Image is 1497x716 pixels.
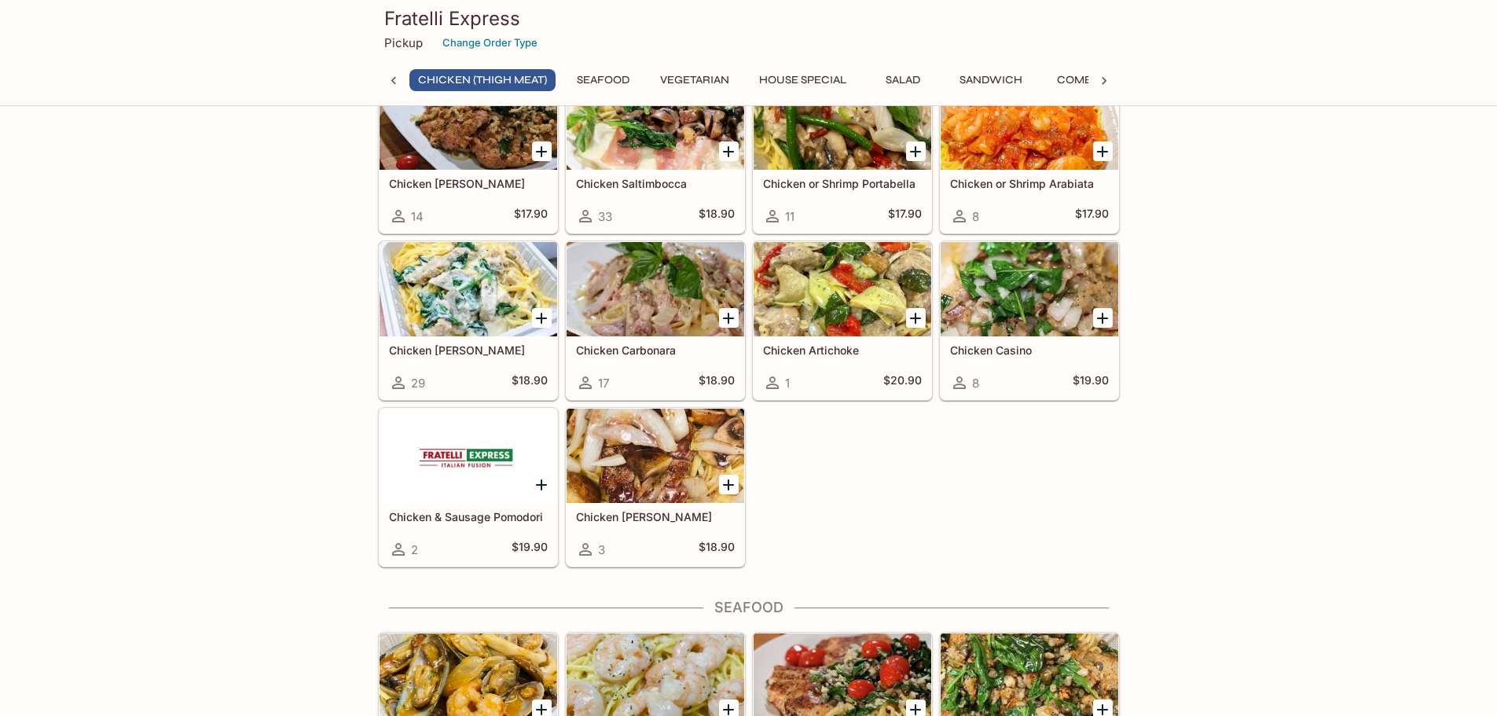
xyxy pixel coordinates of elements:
h5: Chicken Saltimbocca [576,177,735,190]
button: Vegetarian [651,69,738,91]
button: Chicken (Thigh Meat) [409,69,556,91]
a: Chicken or Shrimp Arabiata8$17.90 [940,75,1119,233]
h5: Chicken [PERSON_NAME] [389,177,548,190]
button: Add Chicken Casino [1093,308,1113,328]
div: Chicken Bruno [567,409,744,503]
span: 8 [972,376,979,391]
h5: Chicken or Shrimp Portabella [763,177,922,190]
a: Chicken Saltimbocca33$18.90 [566,75,745,233]
button: Change Order Type [435,31,545,55]
button: Add Chicken Basilio [532,141,552,161]
a: Chicken [PERSON_NAME]3$18.90 [566,408,745,567]
p: Pickup [384,35,423,50]
div: Chicken Saltimbocca [567,75,744,170]
h5: Chicken Casino [950,343,1109,357]
div: Chicken or Shrimp Arabiata [941,75,1118,170]
h5: $20.90 [883,373,922,392]
button: Add Chicken & Sausage Pomodori [532,475,552,494]
span: 11 [785,209,794,224]
button: Sandwich [951,69,1031,91]
a: Chicken or Shrimp Portabella11$17.90 [753,75,932,233]
h5: $17.90 [888,207,922,226]
div: Chicken Artichoke [754,242,931,336]
span: 8 [972,209,979,224]
h5: $18.90 [699,540,735,559]
button: Seafood [568,69,639,91]
a: Chicken Carbonara17$18.90 [566,241,745,400]
span: 17 [598,376,609,391]
h5: Chicken Carbonara [576,343,735,357]
a: Chicken Artichoke1$20.90 [753,241,932,400]
button: Add Chicken Artichoke [906,308,926,328]
h5: Chicken [PERSON_NAME] [576,510,735,523]
h5: $18.90 [512,373,548,392]
span: 29 [411,376,425,391]
button: House Special [750,69,855,91]
h5: Chicken or Shrimp Arabiata [950,177,1109,190]
h5: $19.90 [512,540,548,559]
button: Add Chicken Bruno [719,475,739,494]
span: 1 [785,376,790,391]
div: Chicken Casino [941,242,1118,336]
button: Add Chicken Saltimbocca [719,141,739,161]
a: Chicken & Sausage Pomodori2$19.90 [379,408,558,567]
div: Chicken & Sausage Pomodori [380,409,557,503]
div: Chicken Alfredo [380,242,557,336]
h5: $18.90 [699,373,735,392]
h5: $17.90 [514,207,548,226]
h4: Seafood [378,599,1120,616]
span: 33 [598,209,612,224]
button: Add Chicken or Shrimp Arabiata [1093,141,1113,161]
button: Combo [1044,69,1114,91]
h5: Chicken [PERSON_NAME] [389,343,548,357]
h5: Chicken & Sausage Pomodori [389,510,548,523]
h5: $18.90 [699,207,735,226]
div: Chicken or Shrimp Portabella [754,75,931,170]
h5: $17.90 [1075,207,1109,226]
span: 2 [411,542,418,557]
div: Chicken Basilio [380,75,557,170]
div: Chicken Carbonara [567,242,744,336]
a: Chicken Casino8$19.90 [940,241,1119,400]
button: Add Chicken Alfredo [532,308,552,328]
span: 3 [598,542,605,557]
h5: Chicken Artichoke [763,343,922,357]
h5: $19.90 [1073,373,1109,392]
button: Add Chicken or Shrimp Portabella [906,141,926,161]
a: Chicken [PERSON_NAME]14$17.90 [379,75,558,233]
span: 14 [411,209,424,224]
button: Add Chicken Carbonara [719,308,739,328]
button: Salad [868,69,938,91]
h3: Fratelli Express [384,6,1114,31]
a: Chicken [PERSON_NAME]29$18.90 [379,241,558,400]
